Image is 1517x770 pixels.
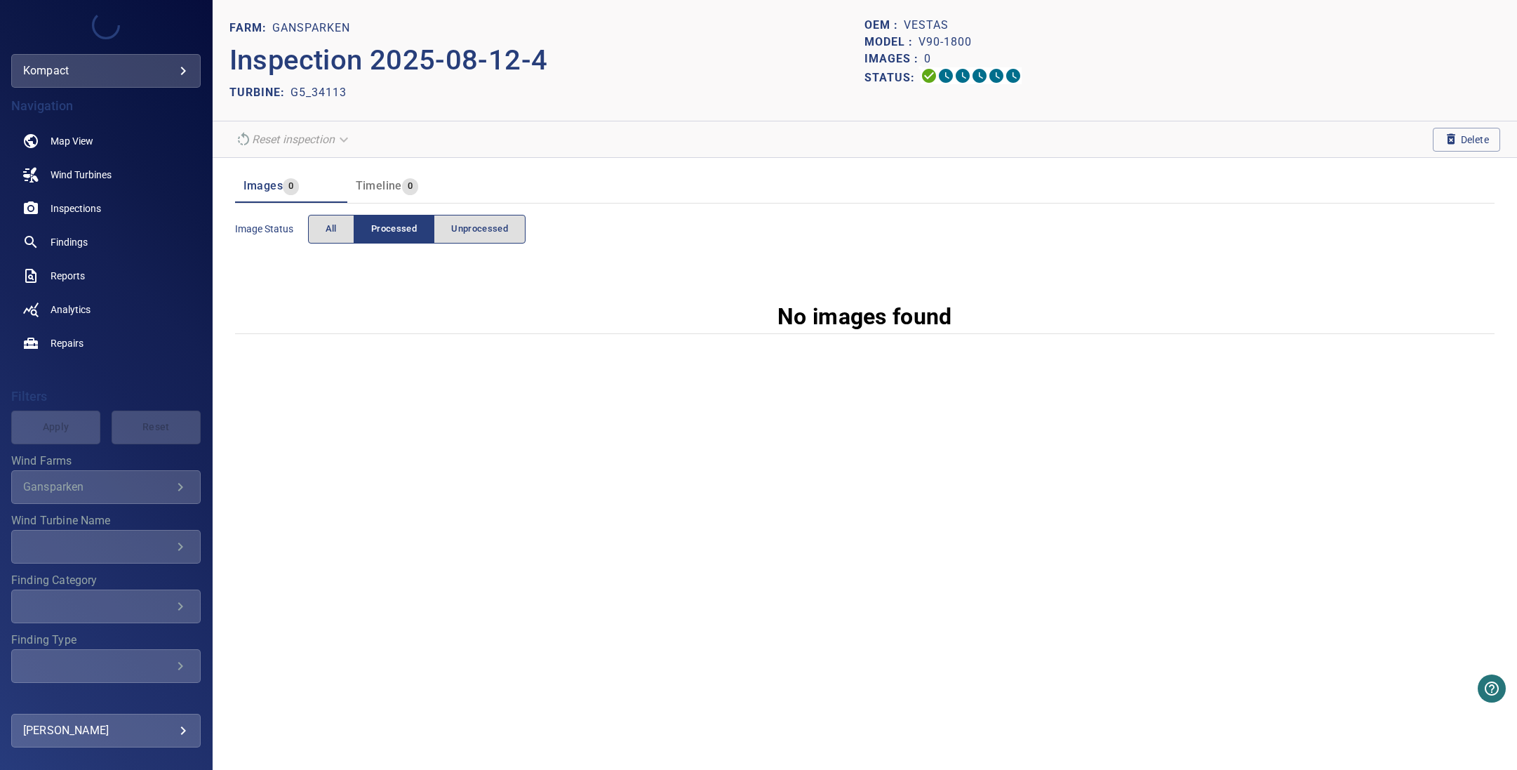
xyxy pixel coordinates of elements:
[11,192,201,225] a: inspections noActive
[11,390,201,404] h4: Filters
[326,221,337,237] span: All
[904,17,949,34] p: Vestas
[283,178,299,194] span: 0
[954,67,971,84] svg: Selecting 0%
[11,225,201,259] a: findings noActive
[243,179,283,192] span: Images
[290,84,347,101] p: G5_34113
[229,39,865,81] p: Inspection 2025-08-12-4
[308,215,526,244] div: imageStatus
[11,456,201,467] label: Wind Farms
[51,269,85,283] span: Reports
[937,67,954,84] svg: Data Formatted 0%
[971,67,988,84] svg: ML Processing 0%
[51,235,88,249] span: Findings
[864,17,904,34] p: OEM :
[11,649,201,683] div: Finding Type
[23,719,189,742] div: [PERSON_NAME]
[229,127,357,152] div: Unable to reset the inspection due to your user permissions
[11,575,201,586] label: Finding Category
[356,179,402,192] span: Timeline
[51,134,93,148] span: Map View
[921,67,937,84] svg: Uploading 100%
[777,300,952,333] p: No images found
[11,590,201,623] div: Finding Category
[252,133,335,146] em: Reset inspection
[272,20,350,36] p: Gansparken
[23,480,172,493] div: Gansparken
[371,221,417,237] span: Processed
[11,635,201,646] label: Finding Type
[864,67,921,88] p: Status:
[11,530,201,564] div: Wind Turbine Name
[51,303,91,317] span: Analytics
[11,470,201,504] div: Wind Farms
[308,215,354,244] button: All
[51,168,112,182] span: Wind Turbines
[229,127,357,152] div: Reset inspection
[229,84,290,101] p: TURBINE:
[11,158,201,192] a: windturbines noActive
[23,60,189,82] div: kompact
[864,34,918,51] p: Model :
[988,67,1005,84] svg: Matching 0%
[1005,67,1022,84] svg: Classification 0%
[11,99,201,113] h4: Navigation
[11,326,201,360] a: repairs noActive
[11,54,201,88] div: kompact
[51,201,101,215] span: Inspections
[434,215,526,244] button: Unprocessed
[354,215,434,244] button: Processed
[11,259,201,293] a: reports noActive
[864,51,924,67] p: Images :
[51,336,83,350] span: Repairs
[229,20,272,36] p: FARM:
[1444,132,1489,147] span: Delete
[11,124,201,158] a: map noActive
[1433,128,1500,152] button: Delete
[451,221,508,237] span: Unprocessed
[11,515,201,526] label: Wind Turbine Name
[235,222,308,236] span: Image Status
[402,178,418,194] span: 0
[11,293,201,326] a: analytics noActive
[924,51,931,67] p: 0
[918,34,972,51] p: V90-1800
